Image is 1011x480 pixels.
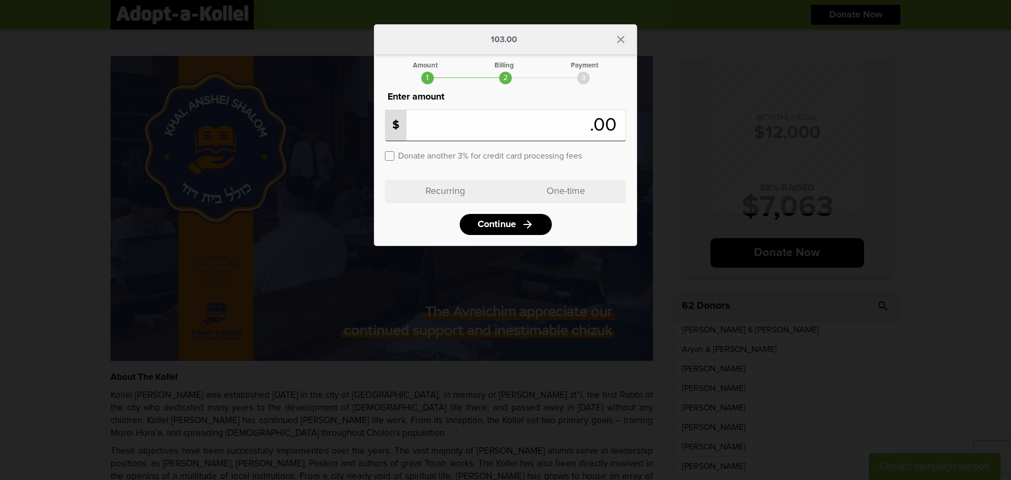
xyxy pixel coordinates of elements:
[577,72,590,84] div: 3
[385,110,407,141] p: $
[491,35,517,44] p: 103.00
[590,116,622,135] span: .00
[521,218,534,231] i: arrow_forward
[571,62,598,69] div: Payment
[614,33,627,46] i: close
[398,150,582,160] label: Donate another 3% for credit card processing fees
[413,62,438,69] div: Amount
[478,220,516,229] span: Continue
[499,72,512,84] div: 2
[385,180,506,203] p: Recurring
[385,90,626,104] p: Enter amount
[460,214,552,235] a: Continuearrow_forward
[421,72,434,84] div: 1
[506,180,626,203] p: One-time
[494,62,514,69] div: Billing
